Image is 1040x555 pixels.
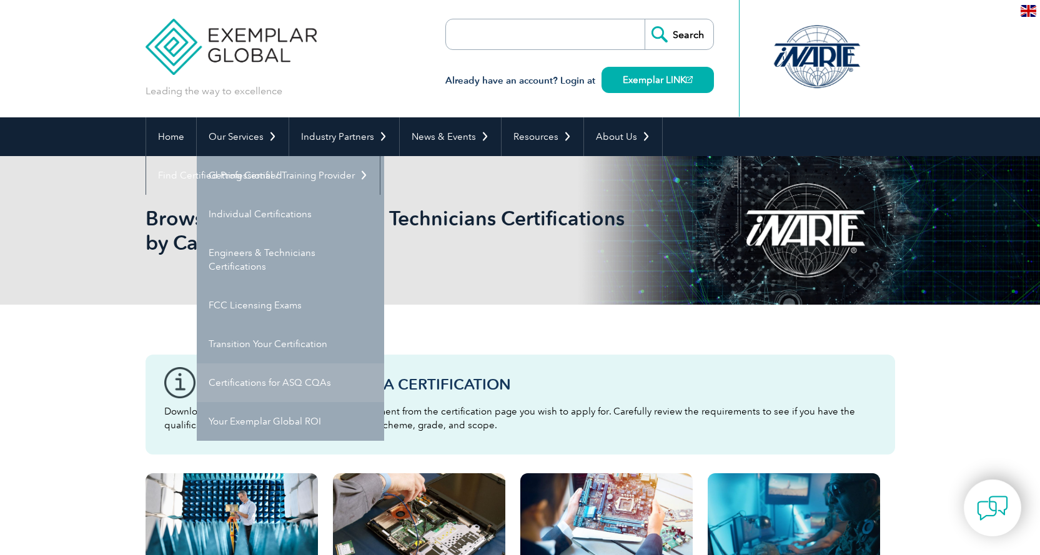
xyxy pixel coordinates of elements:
h1: Browse All Engineers and Technicians Certifications by Category [146,206,625,255]
a: Individual Certifications [197,195,384,233]
input: Search [645,19,713,49]
p: Leading the way to excellence [146,84,282,98]
h3: Before You Apply For a Certification [202,376,876,392]
a: Certifications for ASQ CQAs [197,363,384,402]
a: Find Certified Professional / Training Provider [146,156,380,195]
img: contact-chat.png [977,493,1008,524]
p: Download the “Certification Requirements” document from the certification page you wish to apply ... [164,405,876,432]
a: About Us [584,117,662,156]
a: Our Services [197,117,289,156]
a: Engineers & Technicians Certifications [197,233,384,286]
img: en [1021,5,1036,17]
a: Industry Partners [289,117,399,156]
h3: Already have an account? Login at [445,73,714,89]
a: Exemplar LINK [602,67,714,93]
a: Resources [502,117,583,156]
a: Your Exemplar Global ROI [197,402,384,441]
a: Transition Your Certification [197,325,384,363]
a: FCC Licensing Exams [197,286,384,325]
img: open_square.png [686,76,693,83]
a: Home [146,117,196,156]
a: News & Events [400,117,501,156]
